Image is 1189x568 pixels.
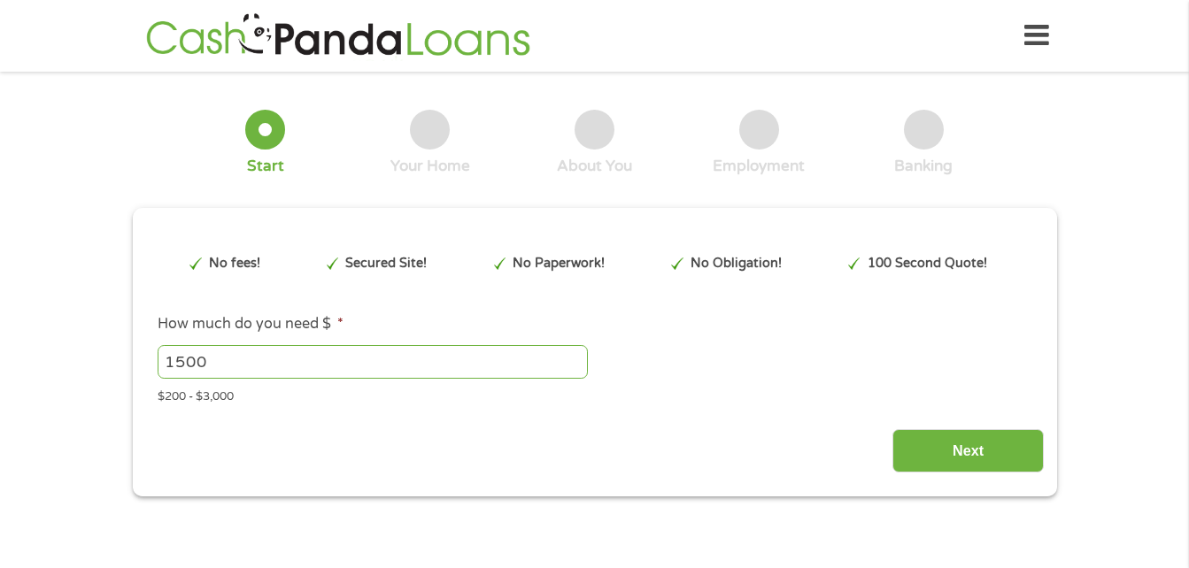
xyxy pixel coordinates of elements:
[209,254,260,273] p: No fees!
[158,315,344,334] label: How much do you need $
[868,254,987,273] p: 100 Second Quote!
[390,157,470,176] div: Your Home
[713,157,805,176] div: Employment
[247,157,284,176] div: Start
[557,157,632,176] div: About You
[892,429,1044,472] input: Next
[894,157,953,176] div: Banking
[141,11,536,61] img: GetLoanNow Logo
[345,254,427,273] p: Secured Site!
[691,254,782,273] p: No Obligation!
[158,382,1031,406] div: $200 - $3,000
[513,254,605,273] p: No Paperwork!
